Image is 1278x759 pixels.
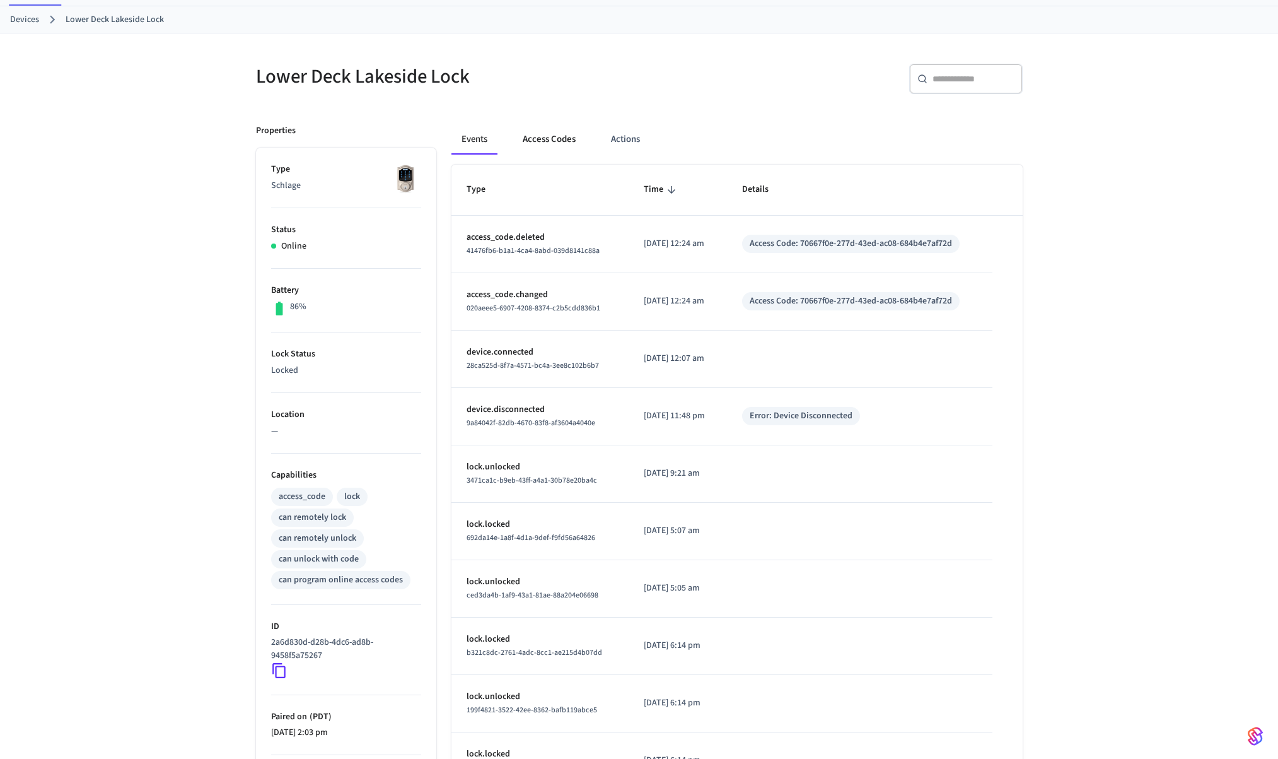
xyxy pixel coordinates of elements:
[644,639,711,652] p: [DATE] 6:14 pm
[467,418,595,428] span: 9a84042f-82db-4670-83f8-af3604a4040e
[279,511,346,524] div: can remotely lock
[271,223,421,237] p: Status
[750,409,852,423] div: Error: Device Disconnected
[271,348,421,361] p: Lock Status
[271,179,421,192] p: Schlage
[467,590,598,601] span: ced3da4b-1af9-43a1-81ae-88a204e06698
[467,461,614,474] p: lock.unlocked
[467,231,614,244] p: access_code.deleted
[644,697,711,710] p: [DATE] 6:14 pm
[271,710,421,724] p: Paired on
[467,475,597,486] span: 3471ca1c-b9eb-43ff-a4a1-30b78e20ba4c
[644,180,680,199] span: Time
[271,636,416,662] p: 2a6d830d-d28b-4dc6-ad8b-9458f5a75267
[644,409,711,423] p: [DATE] 11:48 pm
[644,295,711,308] p: [DATE] 12:24 am
[271,284,421,297] p: Battery
[467,633,614,646] p: lock.locked
[467,647,602,658] span: b321c8dc-2761-4adc-8cc1-ae215d4b07dd
[290,300,306,314] p: 86%
[451,124,497,155] button: Events
[271,726,421,739] p: [DATE] 2:03 pm
[467,575,614,589] p: lock.unlocked
[467,360,599,371] span: 28ca525d-8f7a-4571-bc4a-3ee8c102b6b7
[271,163,421,176] p: Type
[750,237,952,250] div: Access Code: 70667f0e-277d-43ed-ac08-684b4e7af72d
[271,408,421,421] p: Location
[467,180,502,199] span: Type
[644,352,711,365] p: [DATE] 12:07 am
[467,303,600,314] span: 020aeee5-6907-4208-8374-c2b5cdd836b1
[644,582,711,595] p: [DATE] 5:05 am
[390,163,421,194] img: Schlage Sense Smart Deadbolt with Camelot Trim, Front
[644,237,711,250] p: [DATE] 12:24 am
[750,295,952,308] div: Access Code: 70667f0e-277d-43ed-ac08-684b4e7af72d
[279,490,325,503] div: access_code
[279,553,359,566] div: can unlock with code
[256,124,296,138] p: Properties
[467,346,614,359] p: device.connected
[279,574,403,587] div: can program online access codes
[644,524,711,538] p: [DATE] 5:07 am
[601,124,650,155] button: Actions
[467,690,614,703] p: lock.unlocked
[271,425,421,438] p: —
[66,13,164,26] a: Lower Deck Lakeside Lock
[513,124,586,155] button: Access Codes
[742,180,785,199] span: Details
[1248,726,1263,746] img: SeamLogoGradient.69752ec5.svg
[467,532,595,543] span: 692da14e-1a8f-4d1a-9def-f9fd56a64826
[344,490,360,503] div: lock
[467,403,614,416] p: device.disconnected
[307,710,332,723] span: ( PDT )
[271,364,421,377] p: Locked
[467,518,614,531] p: lock.locked
[467,245,600,256] span: 41476fb6-b1a1-4ca4-8abd-039d8141c88a
[256,64,632,90] h5: Lower Deck Lakeside Lock
[467,705,597,715] span: 199f4821-3522-42ee-8362-bafb119abce5
[644,467,711,480] p: [DATE] 9:21 am
[467,288,614,302] p: access_code.changed
[10,13,39,26] a: Devices
[451,124,1023,155] div: ant example
[271,620,421,633] p: ID
[281,240,306,253] p: Online
[279,532,356,545] div: can remotely unlock
[271,469,421,482] p: Capabilities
